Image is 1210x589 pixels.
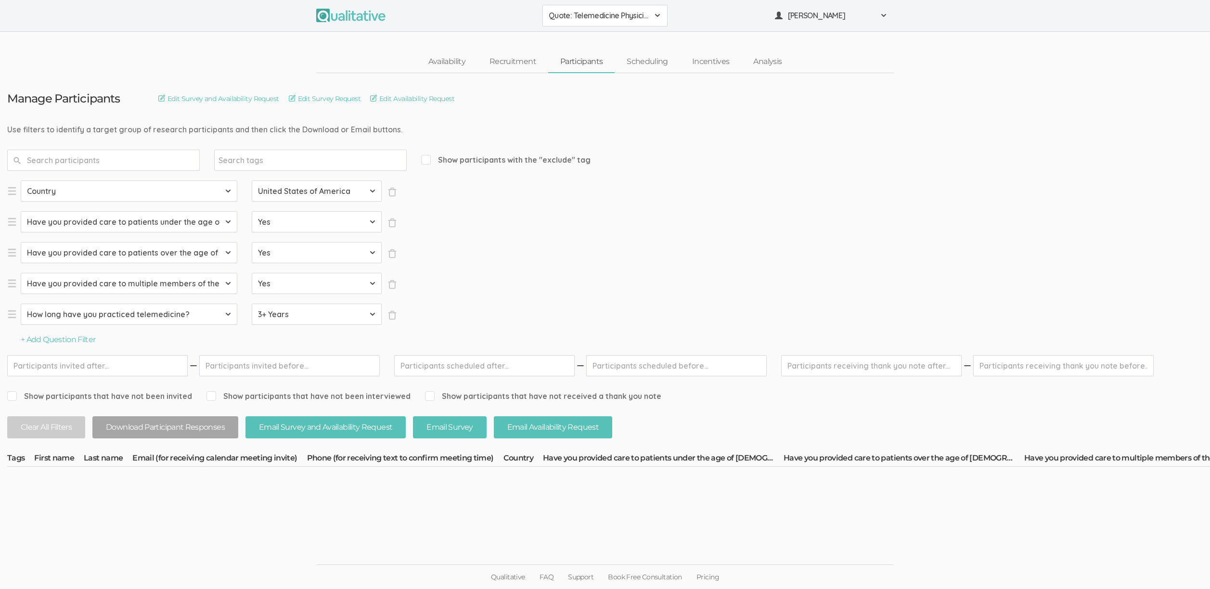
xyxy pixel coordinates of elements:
[34,453,84,466] th: First name
[503,453,543,466] th: Country
[542,5,668,26] button: Quote: Telemedicine Physicians
[7,92,120,105] h3: Manage Participants
[416,51,477,72] a: Availability
[387,310,397,320] span: ×
[484,565,532,589] a: Qualitative
[549,10,649,21] span: Quote: Telemedicine Physicians
[199,355,380,376] input: Participants invited before...
[494,416,612,439] button: Email Availability Request
[289,93,360,104] a: Edit Survey Request
[680,51,742,72] a: Incentives
[788,10,875,21] span: [PERSON_NAME]
[132,453,307,466] th: Email (for receiving calendar meeting invite)
[561,565,601,589] a: Support
[84,453,132,466] th: Last name
[543,453,784,466] th: Have you provided care to patients under the age of [DEMOGRAPHIC_DATA]?
[425,391,661,402] span: Show participants that have not received a thank you note
[784,453,1024,466] th: Have you provided care to patients over the age of [DEMOGRAPHIC_DATA]?
[7,453,34,466] th: Tags
[7,391,192,402] span: Show participants that have not been invited
[781,355,962,376] input: Participants receiving thank you note after...
[477,51,548,72] a: Recruitment
[21,334,96,346] button: + Add Question Filter
[601,565,689,589] a: Book Free Consultation
[689,565,726,589] a: Pricing
[370,93,454,104] a: Edit Availability Request
[7,150,200,171] input: Search participants
[532,565,561,589] a: FAQ
[741,51,794,72] a: Analysis
[307,453,503,466] th: Phone (for receiving text to confirm meeting time)
[7,416,85,439] button: Clear All Filters
[769,5,894,26] button: [PERSON_NAME]
[586,355,767,376] input: Participants scheduled before...
[973,355,1154,376] input: Participants receiving thank you note before...
[92,416,238,439] button: Download Participant Responses
[387,280,397,289] span: ×
[206,391,411,402] span: Show participants that have not been interviewed
[387,249,397,258] span: ×
[413,416,486,439] button: Email Survey
[963,355,972,376] img: dash.svg
[394,355,575,376] input: Participants scheduled after...
[7,355,188,376] input: Participants invited after...
[576,355,585,376] img: dash.svg
[548,51,615,72] a: Participants
[387,218,397,228] span: ×
[421,154,591,166] span: Show participants with the "exclude" tag
[245,416,406,439] button: Email Survey and Availability Request
[219,154,279,166] input: Search tags
[387,187,397,197] span: ×
[158,93,279,104] a: Edit Survey and Availability Request
[1162,543,1210,589] iframe: Chat Widget
[189,355,198,376] img: dash.svg
[615,51,680,72] a: Scheduling
[316,9,386,22] img: Qualitative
